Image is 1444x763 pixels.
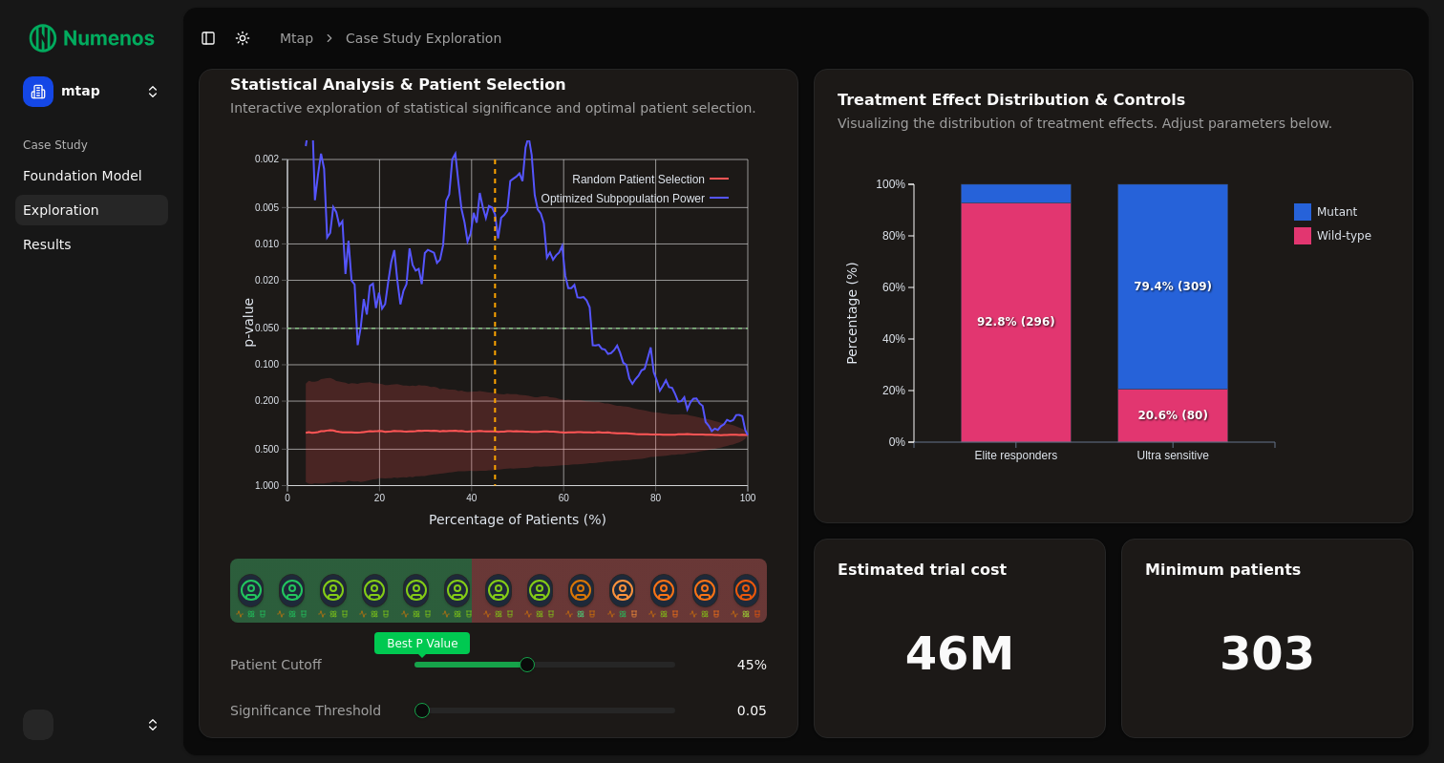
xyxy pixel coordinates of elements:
[15,69,168,115] button: mtap
[838,93,1390,108] div: Treatment Effect Distribution & Controls
[1317,229,1371,243] text: Wild-type
[346,29,501,48] a: Case Study Exploration
[740,493,756,503] text: 100
[280,29,313,48] a: mtap
[977,315,1055,329] text: 92.8% (296)
[23,166,142,185] span: Foundation Model
[466,493,478,503] text: 40
[905,630,1015,676] h1: 46M
[541,192,705,205] text: Optimized Subpopulation Power
[23,201,99,220] span: Exploration
[255,444,279,455] text: 0.500
[255,154,279,164] text: 0.002
[15,160,168,191] a: Foundation Model
[882,229,905,243] text: 80%
[230,77,767,93] div: Statistical Analysis & Patient Selection
[882,384,905,397] text: 20%
[1136,449,1209,462] text: Ultra sensitive
[230,98,767,117] div: Interactive exploration of statistical significance and optimal patient selection.
[650,493,662,503] text: 80
[15,229,168,260] a: Results
[255,323,279,333] text: 0.050
[241,298,256,348] text: p-value
[882,332,905,346] text: 40%
[285,493,290,503] text: 0
[230,701,399,720] div: Significance Threshold
[429,512,606,527] text: Percentage of Patients (%)
[255,480,279,491] text: 1.000
[838,114,1390,133] div: Visualizing the distribution of treatment effects. Adjust parameters below.
[255,395,279,406] text: 0.200
[255,359,279,370] text: 0.100
[15,15,168,61] img: Numenos
[572,173,705,186] text: Random Patient Selection
[230,655,399,674] div: Patient Cutoff
[882,281,905,294] text: 60%
[61,83,138,100] span: mtap
[690,701,767,720] div: 0.05
[889,435,906,449] text: 0%
[1220,630,1315,676] h1: 303
[255,275,279,286] text: 0.020
[844,262,860,364] text: Percentage (%)
[255,239,279,249] text: 0.010
[280,29,501,48] nav: breadcrumb
[374,632,470,654] span: Best P Value
[559,493,570,503] text: 60
[1134,280,1212,293] text: 79.4% (309)
[974,449,1057,462] text: Elite responders
[876,178,905,191] text: 100%
[15,195,168,225] a: Exploration
[255,202,279,213] text: 0.005
[1137,409,1207,422] text: 20.6% (80)
[690,655,767,674] div: 45 %
[15,130,168,160] div: Case Study
[1317,205,1358,219] text: Mutant
[23,235,72,254] span: Results
[374,493,386,503] text: 20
